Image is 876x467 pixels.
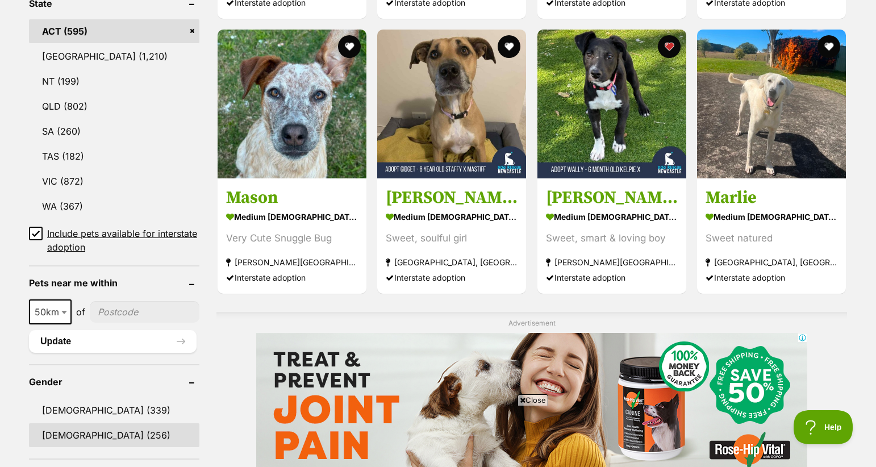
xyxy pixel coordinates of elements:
button: Update [29,330,197,353]
strong: [GEOGRAPHIC_DATA], [GEOGRAPHIC_DATA] [386,255,518,270]
img: Wally - 6 Month Old Kelpie X - Australian Kelpie Dog [537,30,686,178]
header: Gender [29,377,199,387]
div: Sweet, soulful girl [386,231,518,246]
a: Mason medium [DEMOGRAPHIC_DATA] Dog Very Cute Snuggle Bug [PERSON_NAME][GEOGRAPHIC_DATA] Intersta... [218,178,366,294]
h3: [PERSON_NAME] - [DEMOGRAPHIC_DATA] Staffy X Mastiff [386,187,518,209]
a: [GEOGRAPHIC_DATA] (1,210) [29,44,199,68]
span: Close [518,394,548,406]
a: TAS (182) [29,144,199,168]
img: Gidget - 6 Year Old Staffy X Mastiff - American Staffordshire Terrier x Mastiff Dog [377,30,526,178]
strong: medium [DEMOGRAPHIC_DATA] Dog [226,209,358,225]
div: Very Cute Snuggle Bug [226,231,358,246]
button: favourite [817,35,840,58]
strong: [PERSON_NAME][GEOGRAPHIC_DATA], [GEOGRAPHIC_DATA] [546,255,678,270]
span: 50km [30,304,70,320]
span: Include pets available for interstate adoption [47,227,199,254]
iframe: Help Scout Beacon - Open [794,410,853,444]
div: Interstate adoption [226,270,358,285]
strong: [GEOGRAPHIC_DATA], [GEOGRAPHIC_DATA] [706,255,837,270]
div: Sweet, smart & loving boy [546,231,678,246]
a: [PERSON_NAME] - [DEMOGRAPHIC_DATA] Kelpie X medium [DEMOGRAPHIC_DATA] Dog Sweet, smart & loving b... [537,178,686,294]
div: Interstate adoption [386,270,518,285]
strong: medium [DEMOGRAPHIC_DATA] Dog [706,209,837,225]
strong: medium [DEMOGRAPHIC_DATA] Dog [386,209,518,225]
h3: Mason [226,187,358,209]
div: Interstate adoption [546,270,678,285]
button: favourite [658,35,681,58]
a: QLD (802) [29,94,199,118]
span: of [76,305,85,319]
a: NT (199) [29,69,199,93]
a: Marlie medium [DEMOGRAPHIC_DATA] Dog Sweet natured [GEOGRAPHIC_DATA], [GEOGRAPHIC_DATA] Interstat... [697,178,846,294]
span: 50km [29,299,72,324]
div: Sweet natured [706,231,837,246]
header: Pets near me within [29,278,199,288]
strong: medium [DEMOGRAPHIC_DATA] Dog [546,209,678,225]
a: ACT (595) [29,19,199,43]
strong: [PERSON_NAME][GEOGRAPHIC_DATA] [226,255,358,270]
a: WA (367) [29,194,199,218]
a: [DEMOGRAPHIC_DATA] (256) [29,423,199,447]
a: [DEMOGRAPHIC_DATA] (339) [29,398,199,422]
h3: Marlie [706,187,837,209]
h3: [PERSON_NAME] - [DEMOGRAPHIC_DATA] Kelpie X [546,187,678,209]
img: Mason - Australian Cattle Dog [218,30,366,178]
iframe: Advertisement [162,410,714,461]
a: SA (260) [29,119,199,143]
a: [PERSON_NAME] - [DEMOGRAPHIC_DATA] Staffy X Mastiff medium [DEMOGRAPHIC_DATA] Dog Sweet, soulful ... [377,178,526,294]
img: Marlie - Maremma Sheepdog [697,30,846,178]
input: postcode [90,301,199,323]
a: Include pets available for interstate adoption [29,227,199,254]
div: Interstate adoption [706,270,837,285]
a: VIC (872) [29,169,199,193]
button: favourite [338,35,361,58]
button: favourite [498,35,521,58]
